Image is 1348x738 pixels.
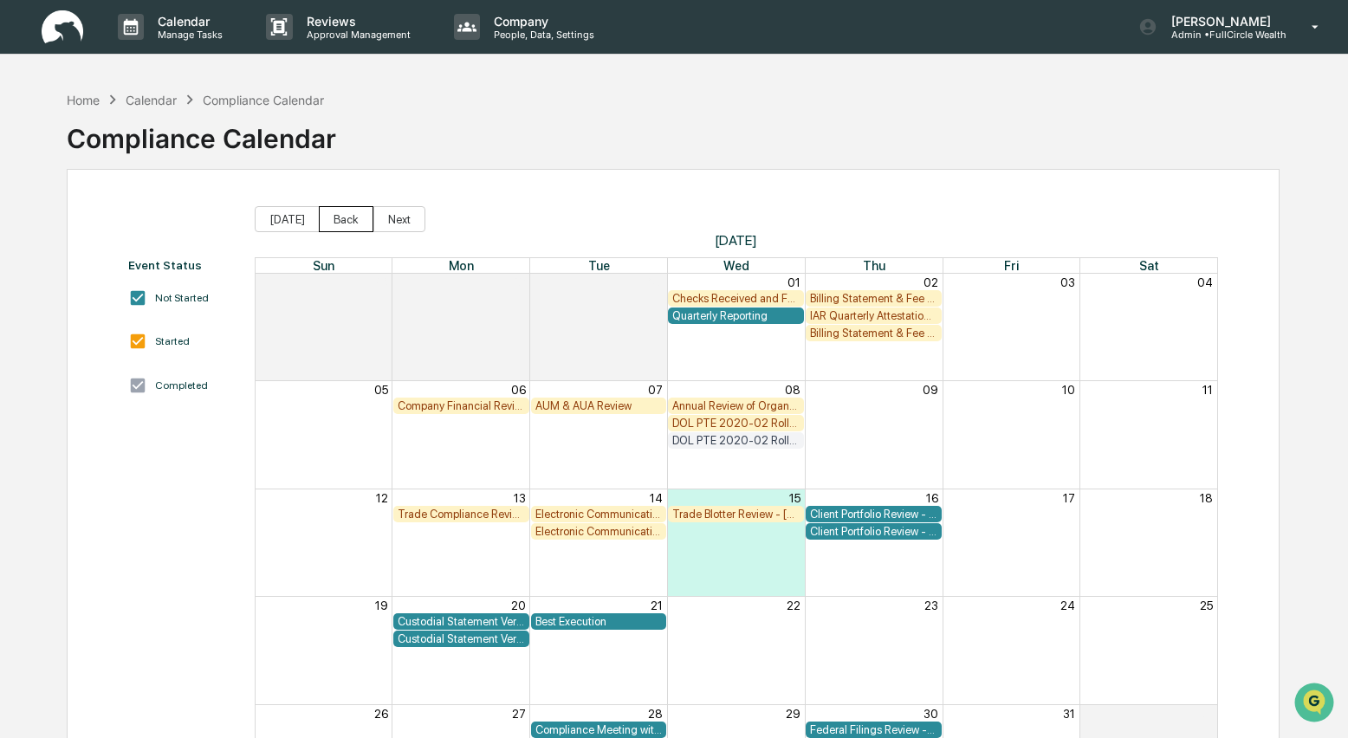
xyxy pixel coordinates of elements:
[10,211,119,243] a: 🖐️Preclearance
[723,258,749,273] span: Wed
[1004,258,1019,273] span: Fri
[374,707,388,721] button: 26
[648,707,663,721] button: 28
[786,707,800,721] button: 29
[511,383,526,397] button: 06
[672,309,800,322] div: Quarterly Reporting
[672,292,800,305] div: Checks Received and Forwarded Log
[67,93,100,107] div: Home
[35,218,112,236] span: Preclearance
[480,14,603,29] p: Company
[863,258,885,273] span: Thu
[785,383,800,397] button: 08
[376,491,388,505] button: 12
[672,508,800,521] div: Trade Blotter Review - [PERSON_NAME]
[17,253,31,267] div: 🔎
[67,109,336,154] div: Compliance Calendar
[535,723,663,736] div: Compliance Meeting with Management
[789,491,800,505] button: 15
[810,508,937,521] div: Client Portfolio Review - Team [PERSON_NAME]
[144,14,231,29] p: Calendar
[810,327,937,340] div: Billing Statement & Fee Calculations Report Review - Team [PERSON_NAME]
[203,93,324,107] div: Compliance Calendar
[512,707,526,721] button: 27
[122,293,210,307] a: Powered byPylon
[319,206,373,232] button: Back
[535,399,663,412] div: AUM & AUA Review
[787,599,800,612] button: 22
[374,383,388,397] button: 05
[1060,599,1075,612] button: 24
[1197,275,1213,289] button: 04
[1063,491,1075,505] button: 17
[1139,258,1159,273] span: Sat
[398,399,525,412] div: Company Financial Review
[373,206,425,232] button: Next
[1063,707,1075,721] button: 31
[398,508,525,521] div: Trade Compliance Review
[17,220,31,234] div: 🖐️
[1200,599,1213,612] button: 25
[651,599,663,612] button: 21
[810,723,937,736] div: Federal Filings Review - 13F
[480,29,603,41] p: People, Data, Settings
[293,29,419,41] p: Approval Management
[535,615,663,628] div: Best Execution
[648,275,663,289] button: 30
[17,36,315,64] p: How can we help?
[810,309,937,322] div: IAR Quarterly Attestation Review
[155,379,208,392] div: Completed
[650,491,663,505] button: 14
[42,10,83,44] img: logo
[398,632,525,645] div: Custodial Statement Verification - Team [PERSON_NAME]
[1293,681,1339,728] iframe: Open customer support
[1202,383,1213,397] button: 11
[535,508,663,521] div: Electronic Communication Review - Team [PERSON_NAME]
[10,244,116,275] a: 🔎Data Lookup
[1200,707,1213,721] button: 01
[293,14,419,29] p: Reviews
[588,258,610,273] span: Tue
[172,294,210,307] span: Pylon
[1062,383,1075,397] button: 10
[17,133,49,164] img: 1746055101610-c473b297-6a78-478c-a979-82029cc54cd1
[648,383,663,397] button: 07
[144,29,231,41] p: Manage Tasks
[923,383,938,397] button: 09
[143,218,215,236] span: Attestations
[924,275,938,289] button: 02
[59,133,284,150] div: Start new chat
[672,434,800,447] div: DOL PTE 2020-02 Rollover & IRA to IRA Account Review - Team [PERSON_NAME]
[1060,275,1075,289] button: 03
[119,211,222,243] a: 🗄️Attestations
[926,491,938,505] button: 16
[295,138,315,159] button: Start new chat
[1157,29,1286,41] p: Admin • FullCircle Wealth
[126,93,177,107] div: Calendar
[255,206,320,232] button: [DATE]
[35,251,109,269] span: Data Lookup
[375,599,388,612] button: 19
[511,599,526,612] button: 20
[787,275,800,289] button: 01
[398,615,525,628] div: Custodial Statement Verification - Team [PERSON_NAME]
[59,150,219,164] div: We're available if you need us!
[373,275,388,289] button: 28
[924,599,938,612] button: 23
[313,258,334,273] span: Sun
[511,275,526,289] button: 29
[810,292,937,305] div: Billing Statement & Fee Calculations Report Review - Team [PERSON_NAME]
[514,491,526,505] button: 13
[810,525,937,538] div: Client Portfolio Review - Team [PERSON_NAME]
[1200,491,1213,505] button: 18
[128,258,237,272] div: Event Status
[155,335,190,347] div: Started
[672,417,800,430] div: DOL PTE 2020-02 Rollover & IRA to IRA Account Review - Team [PERSON_NAME]
[155,292,209,304] div: Not Started
[1157,14,1286,29] p: [PERSON_NAME]
[126,220,139,234] div: 🗄️
[672,399,800,412] div: Annual Review of Organizational Documents
[449,258,474,273] span: Mon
